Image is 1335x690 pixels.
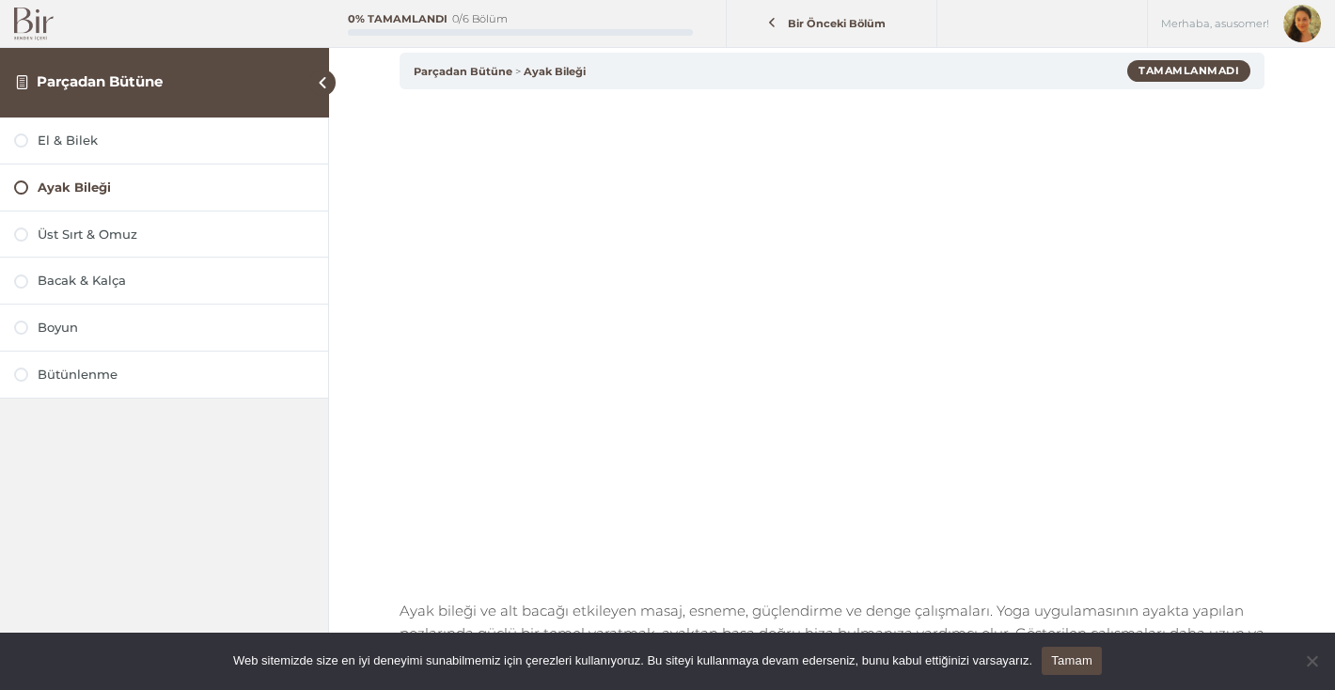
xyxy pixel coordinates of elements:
div: Üst Sırt & Omuz [38,226,314,243]
a: Üst Sırt & Omuz [14,226,314,243]
a: Parçadan Bütüne [414,65,512,78]
p: Ayak bileği ve alt bacağı etkileyen masaj, esneme, güçlendirme ve denge çalışmaları. Yoga uygulam... [400,600,1264,690]
div: Ayak Bileği [38,179,314,196]
a: El & Bilek [14,132,314,149]
a: Bütünlenme [14,366,314,384]
span: Merhaba, asusomer! [1161,12,1269,35]
a: Tamam [1042,647,1102,675]
div: Tamamlanmadı [1127,60,1250,81]
img: Bir Logo [14,8,54,40]
span: Hayır [1302,651,1321,670]
a: Parçadan Bütüne [37,72,163,90]
a: Bir Önceki Bölüm [731,7,932,41]
span: Web sitemizde size en iyi deneyimi sunabilmemiz için çerezleri kullanıyoruz. Bu siteyi kullanmaya... [233,651,1032,670]
img: asuprofil-100x100.jpg [1283,5,1321,42]
a: Boyun [14,319,314,337]
span: Bir Önceki Bölüm [777,17,896,30]
div: El & Bilek [38,132,314,149]
a: Bacak & Kalça [14,272,314,290]
a: Ayak Bileği [524,65,586,78]
div: Bacak & Kalça [38,272,314,290]
div: Boyun [38,319,314,337]
div: 0/6 Bölüm [452,14,508,24]
div: 0% Tamamlandı [348,14,448,24]
div: Bütünlenme [38,366,314,384]
a: Ayak Bileği [14,179,314,196]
